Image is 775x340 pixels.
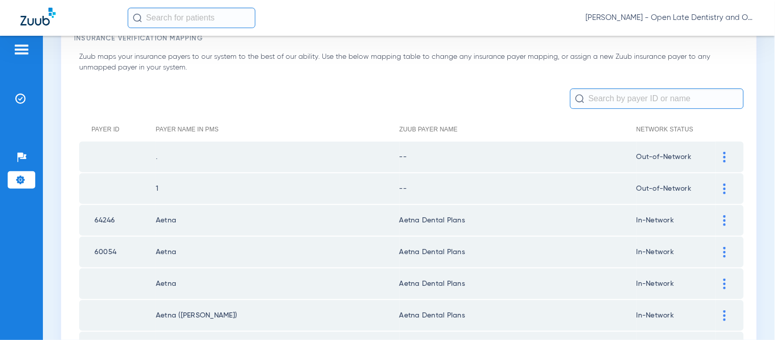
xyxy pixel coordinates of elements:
td: Aetna [156,205,400,236]
td: Out-of-Network [637,173,716,204]
td: Aetna [156,268,400,299]
img: Search Icon [133,13,142,22]
img: hamburger-icon [13,43,30,56]
th: Payer ID [79,117,156,141]
td: 1 [156,173,400,204]
td: In-Network [637,268,716,299]
img: group-vertical.svg [723,310,726,321]
input: Search by payer ID or name [570,88,744,109]
iframe: Chat Widget [724,291,775,340]
td: 60054 [79,237,156,267]
img: group-vertical.svg [723,247,726,258]
td: Aetna Dental Plans [400,205,637,236]
td: 64246 [79,205,156,236]
h3: Insurance Verification Mapping [74,34,744,44]
img: group-vertical.svg [723,184,726,194]
input: Search for patients [128,8,255,28]
td: Aetna ([PERSON_NAME]) [156,300,400,331]
td: In-Network [637,205,716,236]
td: Aetna Dental Plans [400,237,637,267]
p: Zuub maps your insurance payers to our system to the best of our ability. Use the below mapping t... [79,52,744,73]
td: -- [400,173,637,204]
td: Aetna Dental Plans [400,268,637,299]
th: Network Status [637,117,716,141]
img: Zuub Logo [20,8,56,26]
img: Search Icon [575,94,584,103]
td: . [156,142,400,172]
td: Aetna [156,237,400,267]
img: group-vertical.svg [723,215,726,226]
th: Zuub Payer Name [400,117,637,141]
span: [PERSON_NAME] - Open Late Dentistry and Orthodontics [586,13,755,23]
th: Payer Name in PMS [156,117,400,141]
img: group-vertical.svg [723,152,726,163]
td: In-Network [637,300,716,331]
td: In-Network [637,237,716,267]
td: Out-of-Network [637,142,716,172]
td: Aetna Dental Plans [400,300,637,331]
img: group-vertical.svg [723,279,726,289]
td: -- [400,142,637,172]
